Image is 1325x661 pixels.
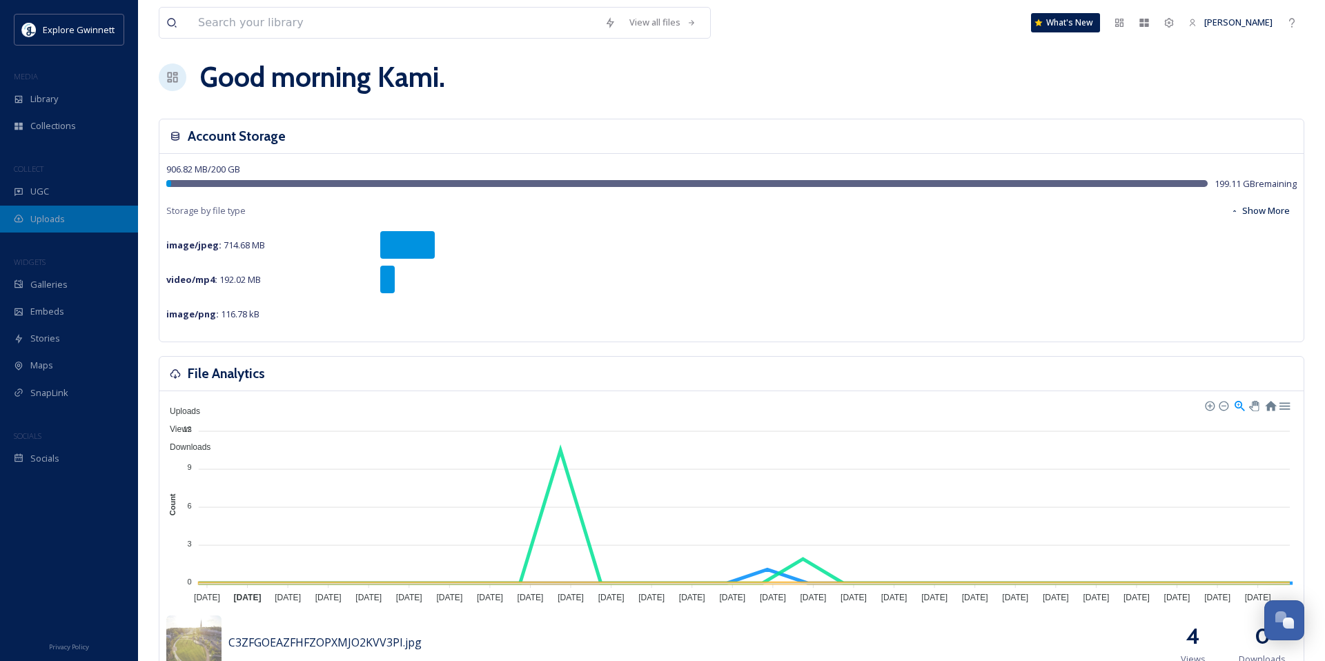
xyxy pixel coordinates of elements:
span: 714.68 MB [166,239,265,251]
span: WIDGETS [14,257,46,267]
span: Stories [30,332,60,345]
h2: 4 [1186,620,1200,653]
div: Panning [1249,401,1257,409]
h3: Account Storage [188,126,286,146]
span: SOCIALS [14,431,41,441]
tspan: 12 [183,425,191,433]
span: COLLECT [14,164,43,174]
span: Privacy Policy [49,642,89,651]
button: Show More [1224,197,1297,224]
tspan: [DATE] [1164,593,1190,602]
tspan: [DATE] [1043,593,1069,602]
tspan: [DATE] [355,593,382,602]
span: 116.78 kB [166,308,259,320]
span: Downloads [159,442,210,452]
tspan: [DATE] [760,593,786,602]
strong: video/mp4 : [166,273,217,286]
span: C3ZFGOEAZFHFZOPXMJO2KVV3PI.jpg [228,635,422,650]
div: Zoom Out [1218,400,1228,410]
tspan: [DATE] [881,593,907,602]
span: Views [159,424,192,434]
tspan: [DATE] [1123,593,1150,602]
tspan: [DATE] [719,593,745,602]
tspan: [DATE] [921,593,948,602]
span: MEDIA [14,71,38,81]
strong: image/jpeg : [166,239,222,251]
span: Explore Gwinnett [43,23,115,36]
tspan: [DATE] [841,593,867,602]
span: Socials [30,452,59,465]
tspan: 0 [188,578,192,586]
h3: File Analytics [188,364,265,384]
tspan: [DATE] [275,593,301,602]
tspan: [DATE] [518,593,544,602]
tspan: 9 [188,463,192,471]
div: Selection Zoom [1233,399,1245,411]
tspan: [DATE] [679,593,705,602]
text: Count [168,493,177,515]
tspan: 3 [188,540,192,548]
tspan: [DATE] [558,593,584,602]
h2: 0 [1255,620,1270,653]
span: Collections [30,119,76,132]
tspan: [DATE] [194,593,220,602]
div: Reset Zoom [1264,399,1276,411]
tspan: [DATE] [598,593,625,602]
tspan: [DATE] [638,593,665,602]
strong: image/png : [166,308,219,320]
a: View all files [622,9,703,36]
span: 192.02 MB [166,273,261,286]
span: Embeds [30,305,64,318]
input: Search your library [191,8,598,38]
span: 199.11 GB remaining [1215,177,1297,190]
tspan: [DATE] [1204,593,1230,602]
a: What's New [1031,13,1100,32]
span: 906.82 MB / 200 GB [166,163,240,175]
div: Zoom In [1204,400,1214,410]
tspan: [DATE] [962,593,988,602]
a: Privacy Policy [49,638,89,654]
span: Galleries [30,278,68,291]
span: SnapLink [30,386,68,399]
span: UGC [30,185,49,198]
tspan: [DATE] [234,593,262,602]
span: Maps [30,359,53,372]
span: Uploads [159,406,200,416]
button: Open Chat [1264,600,1304,640]
span: [PERSON_NAME] [1204,16,1273,28]
tspan: [DATE] [436,593,462,602]
tspan: [DATE] [801,593,827,602]
tspan: [DATE] [1083,593,1109,602]
img: download.jpeg [22,23,36,37]
span: Library [30,92,58,106]
tspan: [DATE] [1002,593,1028,602]
tspan: [DATE] [315,593,342,602]
span: Storage by file type [166,204,246,217]
tspan: 6 [188,501,192,509]
h1: Good morning Kami . [200,57,445,98]
span: Uploads [30,213,65,226]
tspan: [DATE] [1245,593,1271,602]
a: [PERSON_NAME] [1181,9,1279,36]
tspan: [DATE] [477,593,503,602]
tspan: [DATE] [396,593,422,602]
div: Menu [1278,399,1290,411]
